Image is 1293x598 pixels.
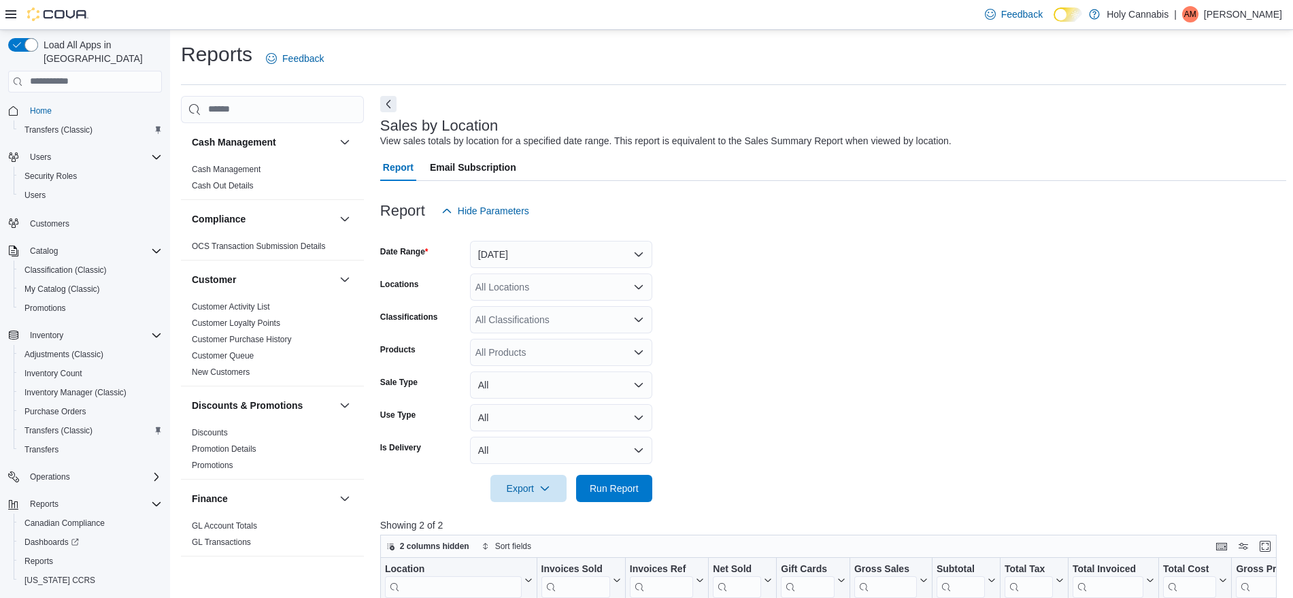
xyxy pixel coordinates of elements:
button: Adjustments (Classic) [14,345,167,364]
button: Operations [24,469,75,485]
a: Security Roles [19,168,82,184]
button: Canadian Compliance [14,514,167,533]
span: New Customers [192,367,250,378]
a: Inventory Count [19,365,88,382]
h1: Reports [181,41,252,68]
button: Purchase Orders [14,402,167,421]
span: Customer Loyalty Points [192,318,280,329]
button: Finance [192,492,334,505]
button: Invoices Ref [630,563,704,598]
div: Gift Cards [781,563,835,576]
a: Inventory Manager (Classic) [19,384,132,401]
span: Security Roles [24,171,77,182]
button: Next [380,96,397,112]
span: Catalog [30,246,58,256]
span: GL Transactions [192,537,251,548]
button: Subtotal [937,563,996,598]
button: Promotions [14,299,167,318]
div: Total Tax [1005,563,1053,576]
button: Transfers [14,440,167,459]
div: View sales totals by location for a specified date range. This report is equivalent to the Sales ... [380,134,952,148]
button: Open list of options [633,347,644,358]
div: Total Invoiced [1073,563,1143,598]
label: Products [380,344,416,355]
span: Users [24,190,46,201]
a: Discounts [192,428,228,437]
p: Holy Cannabis [1107,6,1169,22]
span: Inventory Manager (Classic) [19,384,162,401]
a: Canadian Compliance [19,515,110,531]
span: Users [30,152,51,163]
span: Promotions [192,460,233,471]
span: Washington CCRS [19,572,162,588]
button: Catalog [24,243,63,259]
span: Inventory [30,330,63,341]
span: Catalog [24,243,162,259]
span: Discounts [192,427,228,438]
a: Adjustments (Classic) [19,346,109,363]
h3: Sales by Location [380,118,499,134]
div: Total Invoiced [1073,563,1143,576]
div: Total Cost [1163,563,1216,576]
div: Total Tax [1005,563,1053,598]
button: Cash Management [337,134,353,150]
span: Cash Out Details [192,180,254,191]
span: My Catalog (Classic) [19,281,162,297]
a: Home [24,103,57,119]
span: Email Subscription [430,154,516,181]
span: AM [1184,6,1196,22]
a: Customer Activity List [192,302,270,312]
div: Gift Card Sales [781,563,835,598]
button: [US_STATE] CCRS [14,571,167,590]
span: Adjustments (Classic) [19,346,162,363]
button: Open list of options [633,314,644,325]
span: Transfers (Classic) [24,425,93,436]
button: Sort fields [476,538,537,554]
a: Transfers (Classic) [19,422,98,439]
h3: Finance [192,492,228,505]
span: Inventory Count [19,365,162,382]
a: Cash Out Details [192,181,254,190]
span: Run Report [590,482,639,495]
span: Transfers [19,442,162,458]
button: My Catalog (Classic) [14,280,167,299]
a: GL Transactions [192,537,251,547]
button: Total Cost [1163,563,1227,598]
span: Adjustments (Classic) [24,349,103,360]
span: Purchase Orders [19,403,162,420]
a: Transfers (Classic) [19,122,98,138]
span: OCS Transaction Submission Details [192,241,326,252]
button: All [470,404,652,431]
button: Classification (Classic) [14,261,167,280]
button: Catalog [3,242,167,261]
span: Operations [24,469,162,485]
button: Hide Parameters [436,197,535,225]
button: Export [490,475,567,502]
button: Total Invoiced [1073,563,1154,598]
button: Discounts & Promotions [337,397,353,414]
span: Canadian Compliance [19,515,162,531]
span: 2 columns hidden [400,541,469,552]
a: Cash Management [192,165,261,174]
div: Invoices Sold [541,563,609,598]
button: Inventory [24,327,69,344]
div: Gross Sales [854,563,917,576]
span: Reports [24,496,162,512]
button: Inventory Count [14,364,167,383]
span: Inventory Manager (Classic) [24,387,127,398]
span: Transfers [24,444,58,455]
a: Feedback [979,1,1048,28]
span: [US_STATE] CCRS [24,575,95,586]
span: Report [383,154,414,181]
a: Promotion Details [192,444,256,454]
button: All [470,371,652,399]
button: Operations [3,467,167,486]
button: Inventory [192,569,334,582]
div: Compliance [181,238,364,260]
span: Load All Apps in [GEOGRAPHIC_DATA] [38,38,162,65]
a: Customers [24,216,75,232]
a: Purchase Orders [19,403,92,420]
span: Dashboards [24,537,79,548]
a: Dashboards [19,534,84,550]
span: Transfers (Classic) [24,124,93,135]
